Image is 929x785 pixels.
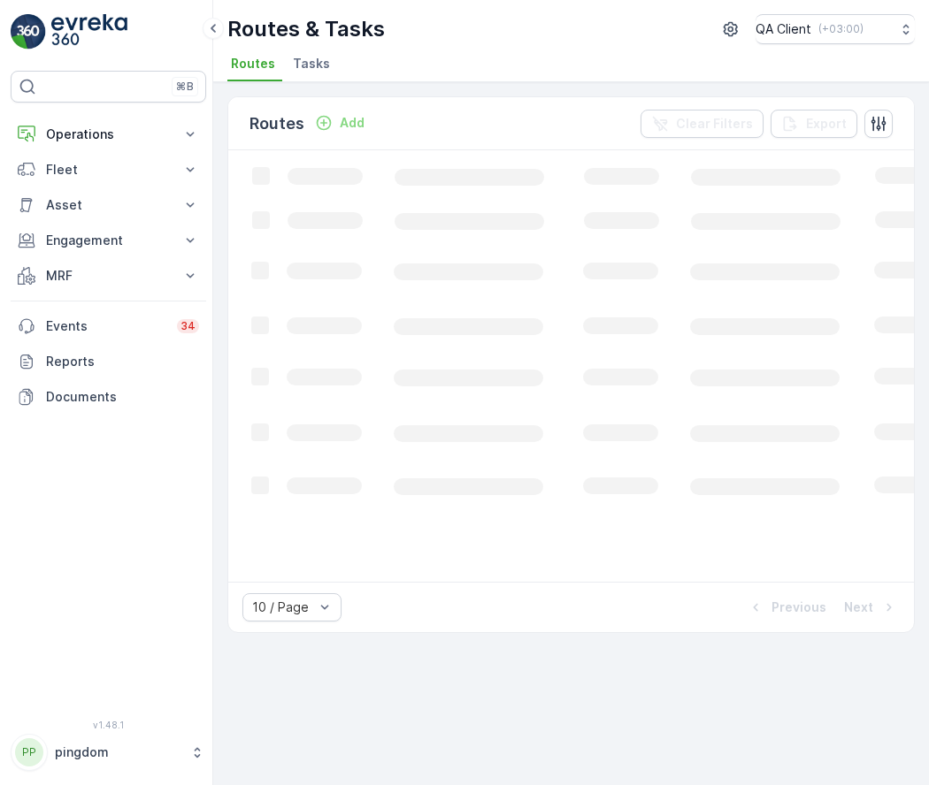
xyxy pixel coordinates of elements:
button: MRF [11,258,206,293]
div: PP [15,738,43,766]
p: Asset [46,196,171,214]
p: Operations [46,126,171,143]
p: ( +03:00 ) [818,22,864,36]
p: MRF [46,267,171,285]
p: 34 [180,319,196,333]
p: Fleet [46,161,171,179]
button: Asset [11,187,206,223]
button: Fleet [11,152,206,187]
span: Tasks [293,55,330,72]
p: Clear Filters [676,115,753,133]
button: Engagement [11,223,206,258]
button: Operations [11,117,206,152]
p: Reports [46,353,199,370]
p: Events [46,317,166,335]
button: Add [308,112,372,133]
img: logo [11,14,46,50]
p: Add [340,114,365,132]
p: QA Client [756,20,811,38]
a: Documents [11,379,206,415]
p: Routes & Tasks [227,15,385,43]
p: Export [806,115,847,133]
img: logo_light-DOdMpM7g.png [51,14,127,50]
button: Previous [745,597,828,618]
button: Clear Filters [641,110,764,138]
p: Next [844,598,873,616]
button: QA Client(+03:00) [756,14,915,44]
span: v 1.48.1 [11,720,206,730]
span: Routes [231,55,275,72]
p: Engagement [46,232,171,249]
p: ⌘B [176,80,194,94]
p: Previous [772,598,826,616]
button: Export [771,110,857,138]
p: pingdom [55,743,181,761]
p: Documents [46,388,199,406]
a: Reports [11,344,206,379]
button: PPpingdom [11,734,206,771]
a: Events34 [11,309,206,344]
p: Routes [250,111,304,136]
button: Next [842,597,900,618]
